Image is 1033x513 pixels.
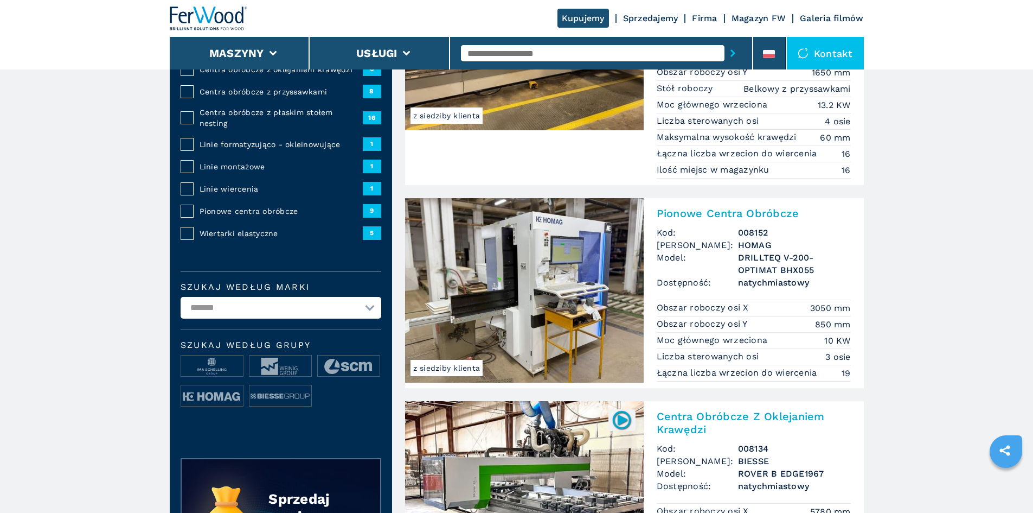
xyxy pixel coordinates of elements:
p: Liczba sterowanych osi [657,115,762,127]
h3: 008152 [738,226,851,239]
h3: 008134 [738,442,851,455]
a: Magazyn FW [732,13,786,23]
span: 1 [363,182,381,195]
p: Obszar roboczy osi Y [657,318,750,330]
h3: DRILLTEQ V-200-OPTIMAT BHX055 [738,251,851,276]
span: Dostępność: [657,276,738,289]
em: 4 osie [825,115,851,128]
a: sharethis [991,437,1018,464]
span: 5 [363,226,381,239]
a: Pionowe Centra Obróbcze HOMAG DRILLTEQ V-200-OPTIMAT BHX055z siedziby klientaPionowe Centra Obrób... [405,198,864,388]
p: Łączna liczba wrzecion do wiercenia [657,367,820,379]
em: 16 [842,148,851,160]
p: Moc głównego wrzeciona [657,99,771,111]
span: Dostępność: [657,480,738,492]
p: Ilość miejsc w magazynku [657,164,772,176]
span: natychmiastowy [738,480,851,492]
h2: Centra Obróbcze Z Oklejaniem Krawędzi [657,410,851,436]
span: Kod: [657,442,738,455]
p: Obszar roboczy osi X [657,302,752,314]
button: Maszyny [209,47,264,60]
span: 9 [363,204,381,217]
img: image [181,385,243,407]
label: Szukaj według marki [181,283,381,292]
em: 3050 mm [810,302,851,314]
a: Sprzedajemy [623,13,678,23]
em: 13.2 KW [818,99,851,111]
h3: BIESSE [738,455,851,467]
h2: Pionowe Centra Obróbcze [657,207,851,220]
em: 16 [842,164,851,176]
span: Model: [657,251,738,276]
span: z siedziby klienta [410,107,483,124]
p: Liczba sterowanych osi [657,351,762,363]
em: 3 osie [825,351,851,363]
h3: HOMAG [738,239,851,251]
img: image [249,356,311,377]
img: Pionowe Centra Obróbcze HOMAG DRILLTEQ V-200-OPTIMAT BHX055 [405,198,644,383]
span: Pionowe centra obróbcze [200,206,363,217]
img: image [318,356,380,377]
p: Moc głównego wrzeciona [657,334,771,346]
span: [PERSON_NAME]: [657,455,738,467]
span: 16 [363,111,381,124]
em: Belkowy z przyssawkami [743,83,851,95]
em: 850 mm [815,318,851,331]
span: 1 [363,137,381,150]
h3: ROVER B EDGE1967 [738,467,851,480]
div: Kontakt [787,37,864,69]
em: 60 mm [820,131,850,144]
span: natychmiastowy [738,276,851,289]
iframe: Chat [987,464,1025,505]
span: Kod: [657,226,738,239]
button: submit-button [724,41,741,66]
span: Model: [657,467,738,480]
a: Kupujemy [557,9,609,28]
img: 008134 [611,409,632,430]
span: Centra obróbcze z przyssawkami [200,86,363,97]
img: Kontakt [798,48,809,59]
span: z siedziby klienta [410,360,483,376]
em: 1650 mm [812,66,851,79]
span: 1 [363,160,381,173]
a: Galeria filmów [800,13,864,23]
span: Wiertarki elastyczne [200,228,363,239]
em: 19 [842,367,851,379]
span: Szukaj według grupy [181,341,381,350]
span: Linie montażowe [200,161,363,172]
span: 8 [363,85,381,98]
em: 10 KW [824,334,850,347]
p: Stół roboczy [657,83,716,94]
p: Łączna liczba wrzecion do wiercenia [657,148,820,160]
img: Ferwood [170,7,248,30]
button: Usługi [356,47,397,60]
span: Linie formatyzująco - okleinowujące [200,139,363,150]
span: Linie wiercenia [200,183,363,194]
p: Obszar roboczy osi Y [657,66,750,78]
p: Maksymalna wysokość krawędzi [657,131,799,143]
a: Firma [692,13,717,23]
span: Centra obróbcze z płaskim stołem nesting [200,107,363,129]
span: [PERSON_NAME]: [657,239,738,251]
img: image [249,385,311,407]
img: image [181,356,243,377]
